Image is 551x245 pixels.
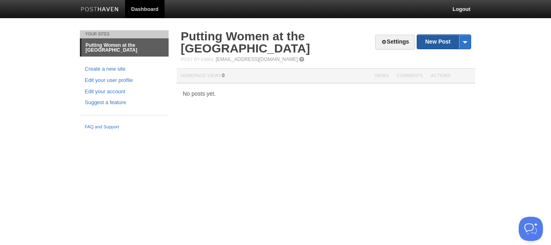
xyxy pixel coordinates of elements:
[181,29,310,55] a: Putting Women at the [GEOGRAPHIC_DATA]
[85,98,164,107] a: Suggest a feature
[393,69,427,84] th: Comments
[417,35,471,49] a: New Post
[216,57,298,62] a: [EMAIL_ADDRESS][DOMAIN_NAME]
[222,73,225,78] span: 0
[370,69,392,84] th: Views
[375,35,415,50] a: Settings
[427,69,475,84] th: Actions
[85,88,164,96] a: Edit your account
[81,39,169,57] a: Putting Women at the [GEOGRAPHIC_DATA]
[177,91,475,96] div: No posts yet.
[85,65,164,73] a: Create a new site
[85,124,164,131] a: FAQ and Support
[80,30,169,38] li: Your Sites
[81,7,119,13] img: Posthaven-bar
[177,69,370,84] th: Homepage Views
[181,57,214,62] span: Post by Email
[85,76,164,85] a: Edit your user profile
[519,217,543,241] iframe: Help Scout Beacon - Open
